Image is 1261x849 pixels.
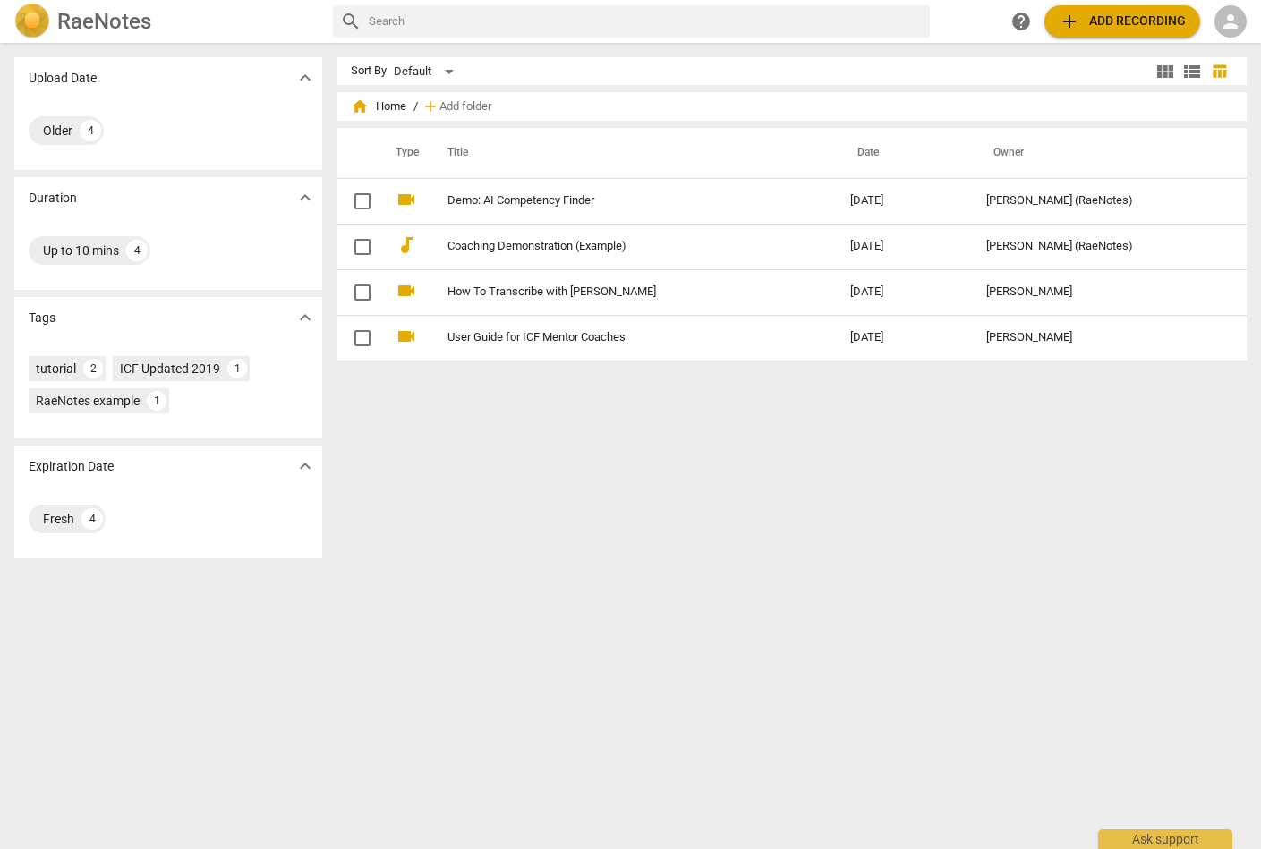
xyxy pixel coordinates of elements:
th: Owner [972,128,1228,178]
div: Older [43,122,72,140]
a: Coaching Demonstration (Example) [447,240,785,253]
div: [PERSON_NAME] [986,331,1214,344]
button: Show more [292,184,319,211]
span: search [340,11,362,32]
div: 2 [83,359,103,378]
span: home [351,98,369,115]
button: Table view [1206,58,1232,85]
div: ICF Updated 2019 [120,360,220,378]
button: Tile view [1152,58,1179,85]
span: videocam [396,280,417,301]
p: Expiration Date [29,457,114,476]
div: [PERSON_NAME] (RaeNotes) [986,240,1214,253]
button: List view [1179,58,1206,85]
a: Demo: AI Competency Finder [447,194,785,208]
span: expand_more [294,307,316,328]
input: Search [369,7,923,36]
td: [DATE] [836,269,972,315]
a: How To Transcribe with [PERSON_NAME] [447,285,785,299]
td: [DATE] [836,315,972,361]
span: audiotrack [396,234,417,256]
a: Help [1005,5,1037,38]
td: [DATE] [836,224,972,269]
div: Ask support [1098,829,1232,849]
span: Add recording [1059,11,1186,32]
div: tutorial [36,360,76,378]
div: [PERSON_NAME] [986,285,1214,299]
button: Upload [1044,5,1200,38]
span: expand_more [294,455,316,477]
th: Date [836,128,972,178]
span: person [1220,11,1241,32]
button: Show more [292,453,319,480]
div: 4 [81,508,103,530]
h2: RaeNotes [57,9,151,34]
a: User Guide for ICF Mentor Coaches [447,331,785,344]
img: Logo [14,4,50,39]
div: 1 [227,359,247,378]
span: view_module [1154,61,1176,82]
span: add [1059,11,1080,32]
div: Sort By [351,64,387,78]
div: 1 [147,391,166,411]
div: Fresh [43,510,74,528]
p: Tags [29,309,55,327]
p: Upload Date [29,69,97,88]
td: [DATE] [836,178,972,224]
span: add [422,98,439,115]
span: Home [351,98,406,115]
a: LogoRaeNotes [14,4,319,39]
span: videocam [396,326,417,347]
div: Up to 10 mins [43,242,119,259]
div: 4 [80,120,101,141]
p: Duration [29,189,77,208]
span: table_chart [1211,63,1228,80]
span: view_list [1181,61,1203,82]
th: Title [426,128,835,178]
span: videocam [396,189,417,210]
button: Show more [292,64,319,91]
span: Add folder [439,100,491,114]
div: [PERSON_NAME] (RaeNotes) [986,194,1214,208]
span: expand_more [294,67,316,89]
th: Type [381,128,426,178]
div: RaeNotes example [36,392,140,410]
span: / [413,100,418,114]
div: 4 [126,240,148,261]
span: help [1010,11,1032,32]
span: expand_more [294,187,316,208]
div: Default [394,57,460,86]
button: Show more [292,304,319,331]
